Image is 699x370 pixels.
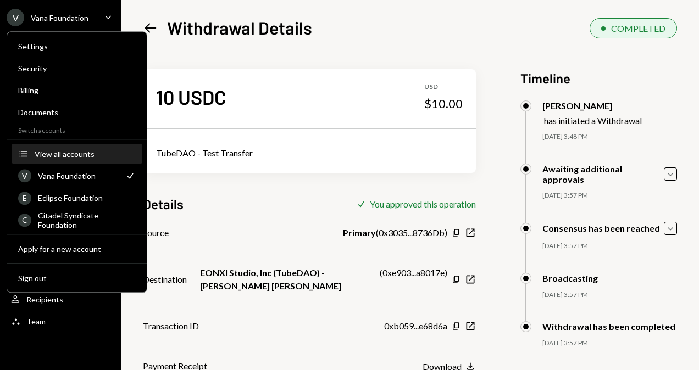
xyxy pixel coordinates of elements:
div: Vana Foundation [31,13,88,23]
div: Apply for a new account [18,244,136,254]
div: Team [26,317,46,326]
div: Source [143,226,169,239]
b: Primary [343,226,376,239]
div: TubeDAO - Test Transfer [156,147,463,160]
div: has initiated a Withdrawal [544,115,642,126]
div: [DATE] 3:57 PM [542,339,677,348]
div: Vana Foundation [38,171,118,181]
div: View all accounts [35,149,136,159]
a: Settings [12,36,142,56]
div: Security [18,64,136,73]
div: Sign out [18,273,136,283]
a: Team [7,311,114,331]
div: Documents [18,108,136,117]
a: Security [12,58,142,78]
div: Recipients [26,295,63,304]
a: Recipients [7,289,114,309]
div: E [18,192,31,205]
a: EEclipse Foundation [12,188,142,208]
div: Withdrawal has been completed [542,321,675,332]
div: Settings [18,42,136,51]
h3: Details [143,195,184,213]
div: USD [424,82,463,92]
b: EONXI Studio, Inc (TubeDAO) - [PERSON_NAME] [PERSON_NAME] [200,266,380,293]
div: $10.00 [424,96,463,111]
div: ( 0xe903...a8017e ) [200,266,447,293]
div: V [7,9,24,26]
a: Documents [12,102,142,122]
div: Destination [143,273,187,286]
div: Awaiting additional approvals [542,164,664,184]
a: CCitadel Syndicate Foundation [12,210,142,229]
div: ( 0x3035...8736Db ) [343,226,447,239]
button: View all accounts [12,144,142,164]
a: Billing [12,80,142,100]
h1: Withdrawal Details [167,16,312,38]
div: [DATE] 3:57 PM [542,191,677,200]
div: 10 USDC [156,85,226,109]
div: [DATE] 3:48 PM [542,132,677,142]
div: Citadel Syndicate Foundation [38,211,136,229]
div: C [18,214,31,227]
h3: Timeline [520,69,677,87]
div: Consensus has been reached [542,223,660,233]
div: Broadcasting [542,273,598,283]
div: [DATE] 3:57 PM [542,290,677,300]
div: Switch accounts [7,124,147,134]
div: COMPLETED [611,23,665,33]
div: V [18,169,31,182]
div: Transaction ID [143,319,199,333]
div: 0xb059...e68d6a [384,319,447,333]
div: You approved this operation [370,199,476,209]
div: [DATE] 3:57 PM [542,242,677,251]
div: [PERSON_NAME] [542,100,642,111]
div: Eclipse Foundation [38,193,136,203]
button: Apply for a new account [12,239,142,259]
button: Sign out [12,268,142,288]
div: Billing [18,86,136,95]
